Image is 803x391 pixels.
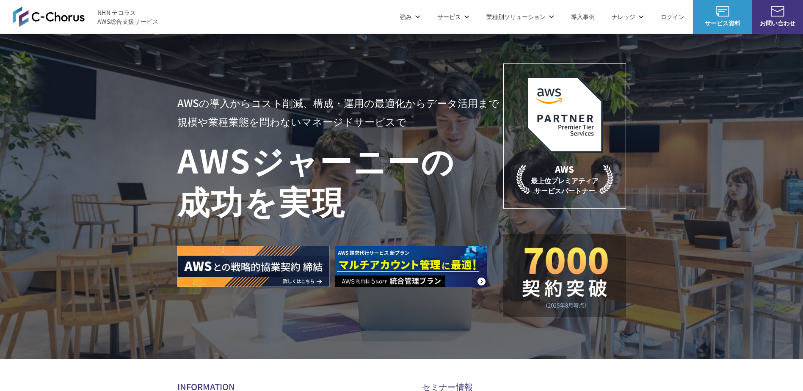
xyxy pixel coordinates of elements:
[177,139,503,220] h1: AWS ジャーニーの 成功を実現
[771,6,784,17] img: お問い合わせ
[486,12,554,21] p: 業種別ソリューション
[571,12,595,21] a: 導入事例
[555,163,574,175] em: AWS
[752,19,803,28] span: お問い合わせ
[612,12,644,21] p: ナレッジ
[527,77,603,153] img: AWSプレミアティアサービスパートナー
[400,12,420,21] p: 強み
[177,246,330,287] img: AWSとの戦略的協業契約 締結
[13,6,85,27] img: AWS総合支援サービス C-Chorus
[516,163,613,195] p: 最上位プレミアティア サービスパートナー
[177,94,503,131] p: AWSの導入からコスト削減、 構成・運用の最適化からデータ活用まで 規模や業種業態を問わない マネージドサービスで
[716,6,729,17] img: AWS総合支援サービス C-Chorus サービス資料
[661,12,684,21] a: ログイン
[97,8,159,26] span: NHN テコラス AWS総合支援サービス
[520,247,609,308] img: 契約件数
[335,246,487,287] img: AWS請求代行サービス 統合管理プラン
[437,12,469,21] p: サービス
[693,19,752,28] span: サービス資料
[13,6,159,27] a: AWS総合支援サービス C-Chorus NHN テコラスAWS総合支援サービス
